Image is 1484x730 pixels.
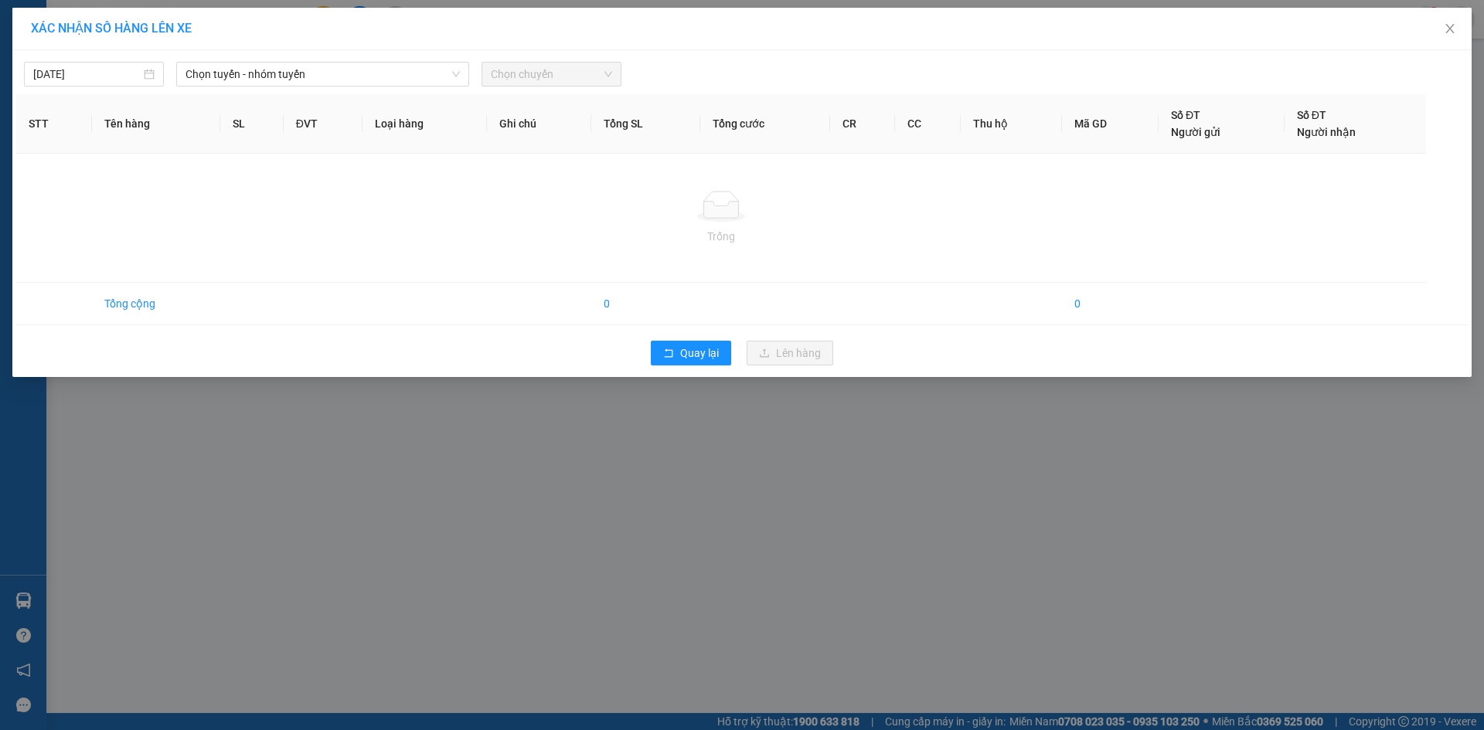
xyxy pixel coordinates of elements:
span: VP [PERSON_NAME] [145,15,225,39]
th: Loại hàng [362,94,487,154]
button: rollbackQuay lại [651,341,731,365]
th: Tên hàng [92,94,220,154]
span: XÁC NHẬN SỐ HÀNG LÊN XE [31,21,192,36]
span: Số ĐT [1297,109,1326,121]
button: Close [1428,8,1472,51]
th: CR [830,94,896,154]
th: CC [895,94,961,154]
span: close [1444,22,1456,35]
th: Tổng SL [591,94,700,154]
span: rollback [663,348,674,360]
th: ĐVT [284,94,362,154]
th: STT [16,94,92,154]
span: 0976899931 [6,109,114,131]
span: Người nhận: [6,98,54,108]
td: Tổng cộng [92,283,220,325]
span: Người gửi: [6,88,47,98]
span: Người gửi [1171,126,1220,138]
span: HAIVAN [48,8,100,25]
td: 0 [1062,283,1159,325]
button: uploadLên hàng [747,341,833,365]
div: Trống [29,228,1414,245]
td: 0 [591,283,700,325]
span: down [451,70,461,79]
span: Quay lại [680,345,719,362]
span: Chọn tuyến - nhóm tuyến [185,63,460,86]
span: XUANTRANG [29,28,119,44]
span: Số ĐT [1171,109,1200,121]
th: Ghi chú [487,94,592,154]
span: Người nhận [1297,126,1356,138]
th: SL [220,94,283,154]
span: Chọn chuyến [491,63,612,86]
th: Mã GD [1062,94,1159,154]
th: Thu hộ [961,94,1061,154]
input: 11/09/2025 [33,66,141,83]
em: Logistics [49,47,99,62]
span: 0981 559 551 [149,41,225,56]
th: Tổng cước [700,94,830,154]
